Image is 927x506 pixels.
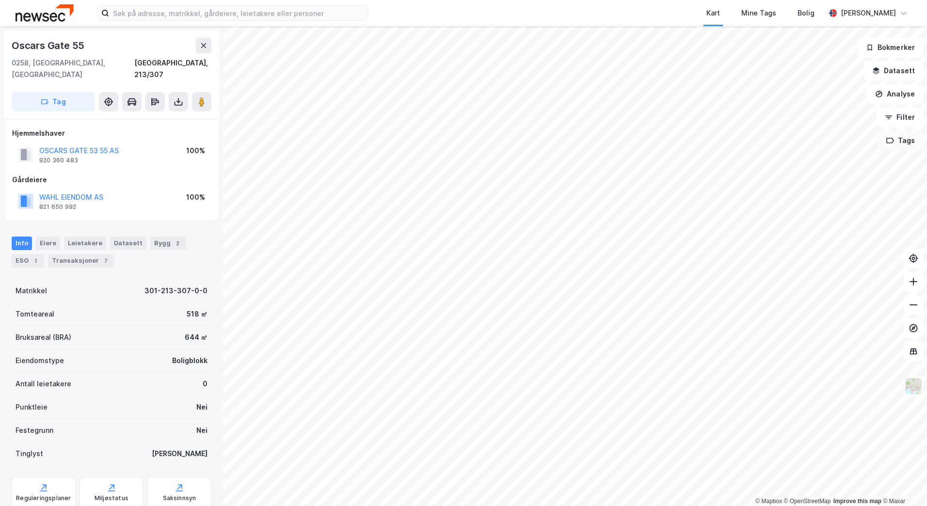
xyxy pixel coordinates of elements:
[150,237,186,250] div: Bygg
[186,145,205,157] div: 100%
[878,131,923,150] button: Tags
[196,425,208,436] div: Nei
[784,498,831,505] a: OpenStreetMap
[109,6,368,20] input: Søk på adresse, matrikkel, gårdeiere, leietakere eller personer
[16,285,47,297] div: Matrikkel
[858,38,923,57] button: Bokmerker
[877,108,923,127] button: Filter
[755,498,782,505] a: Mapbox
[12,127,211,139] div: Hjemmelshaver
[16,355,64,366] div: Eiendomstype
[879,459,927,506] iframe: Chat Widget
[706,7,720,19] div: Kart
[833,498,881,505] a: Improve this map
[110,237,146,250] div: Datasett
[16,425,53,436] div: Festegrunn
[16,378,71,390] div: Antall leietakere
[163,494,196,502] div: Saksinnsyn
[16,448,43,459] div: Tinglyst
[16,401,48,413] div: Punktleie
[12,237,32,250] div: Info
[39,203,76,211] div: 821 650 992
[101,256,111,266] div: 7
[864,61,923,80] button: Datasett
[39,157,78,164] div: 920 360 483
[841,7,896,19] div: [PERSON_NAME]
[16,332,71,343] div: Bruksareal (BRA)
[196,401,208,413] div: Nei
[144,285,208,297] div: 301-213-307-0-0
[798,7,815,19] div: Bolig
[879,459,927,506] div: Kontrollprogram for chat
[16,4,74,21] img: newsec-logo.f6e21ccffca1b3a03d2d.png
[48,254,114,268] div: Transaksjoner
[16,308,54,320] div: Tomteareal
[12,92,95,111] button: Tag
[95,494,128,502] div: Miljøstatus
[152,448,208,459] div: [PERSON_NAME]
[741,7,776,19] div: Mine Tags
[904,377,923,395] img: Z
[134,57,211,80] div: [GEOGRAPHIC_DATA], 213/307
[203,378,208,390] div: 0
[172,355,208,366] div: Boligblokk
[12,254,44,268] div: ESG
[12,38,86,53] div: Oscars Gate 55
[64,237,106,250] div: Leietakere
[867,84,923,104] button: Analyse
[36,237,60,250] div: Eiere
[173,238,182,248] div: 2
[186,191,205,203] div: 100%
[31,256,40,266] div: 1
[12,174,211,186] div: Gårdeiere
[185,332,208,343] div: 644 ㎡
[187,308,208,320] div: 518 ㎡
[12,57,134,80] div: 0258, [GEOGRAPHIC_DATA], [GEOGRAPHIC_DATA]
[16,494,71,502] div: Reguleringsplaner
